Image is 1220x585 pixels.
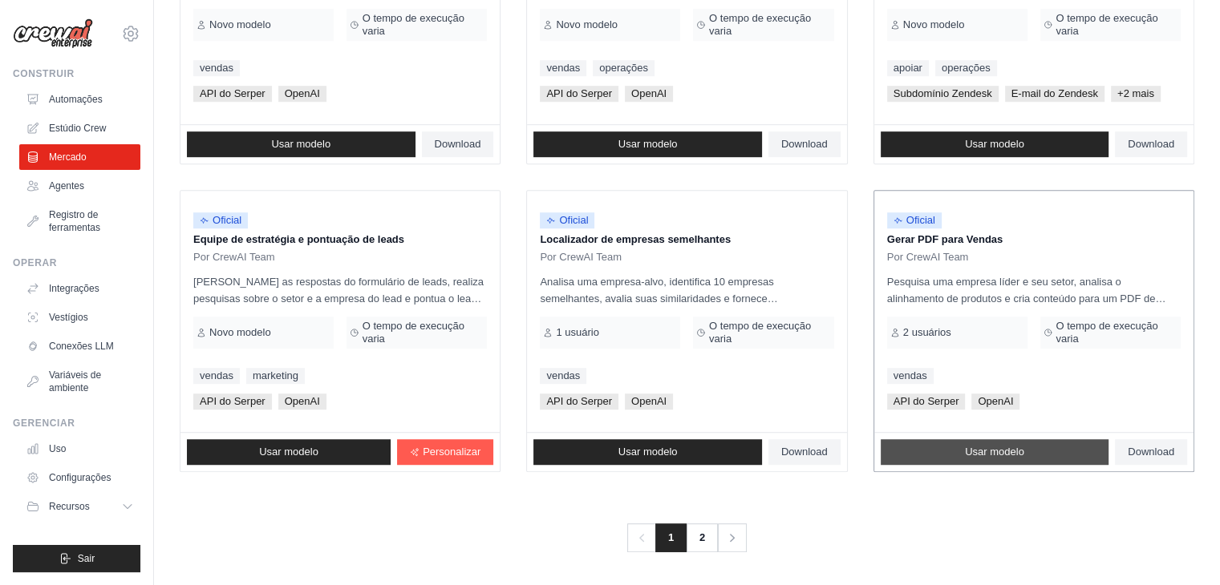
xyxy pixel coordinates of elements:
[1128,446,1174,458] font: Download
[781,446,828,458] font: Download
[193,251,275,263] font: Por CrewAI Team
[599,62,648,74] font: operações
[19,362,140,401] a: Variáveis ​​de ambiente
[49,283,99,294] font: Integrações
[200,369,233,381] font: vendas
[631,87,667,99] font: OpenAI
[887,233,1003,245] font: Gerar PDF para Vendas
[213,214,241,226] font: Oficial
[193,60,240,76] a: vendas
[699,531,705,543] font: 2
[593,60,655,76] a: operações
[259,446,318,458] font: Usar modelo
[556,326,598,338] font: 1 usuário
[894,395,959,407] font: API do Serper
[19,115,140,141] a: Estúdio Crew
[49,312,88,323] font: Vestígios
[422,131,494,157] a: Download
[13,418,75,429] font: Gerenciar
[193,233,404,245] font: Equipe de estratégia e pontuação de leads
[906,214,935,226] font: Oficial
[546,369,580,381] font: vendas
[200,62,233,74] font: vendas
[78,553,95,564] font: Sair
[19,173,140,199] a: Agentes
[540,368,586,384] a: vendas
[187,439,391,465] a: Usar modelo
[1115,131,1187,157] a: Download
[894,62,922,74] font: apoiar
[559,214,588,226] font: Oficial
[881,439,1109,465] a: Usar modelo
[19,494,140,519] button: Recursos
[187,131,415,157] a: Usar modelo
[1056,12,1157,37] font: O tempo de execução varia
[903,326,951,338] font: 2 usuários
[1117,87,1154,99] font: +2 mais
[618,138,678,150] font: Usar modelo
[533,439,762,465] a: Usar modelo
[19,465,140,490] a: Configurações
[363,12,464,37] font: O tempo de execução varia
[13,18,93,49] img: Logotipo
[540,251,622,263] font: Por CrewAI Team
[540,276,831,356] font: Analisa uma empresa-alvo, identifica 10 empresas semelhantes, avalia suas similaridades e fornece...
[546,62,580,74] font: vendas
[49,341,114,352] font: Conexões LLM
[768,439,841,465] a: Download
[546,87,612,99] font: API do Serper
[271,138,330,150] font: Usar modelo
[19,202,140,240] a: Registro de ferramentas
[768,131,841,157] a: Download
[19,144,140,170] a: Mercado
[709,12,811,37] font: O tempo de execução varia
[285,87,320,99] font: OpenAI
[631,395,667,407] font: OpenAI
[193,368,240,384] a: vendas
[942,62,991,74] font: operações
[200,395,265,407] font: API do Serper
[363,320,464,345] font: O tempo de execução varia
[19,305,140,330] a: Vestígios
[709,320,811,345] font: O tempo de execução varia
[253,369,298,381] font: marketing
[246,368,305,384] a: marketing
[627,523,747,552] nav: Paginação
[546,395,612,407] font: API do Serper
[193,276,484,389] font: [PERSON_NAME] as respostas do formulário de leads, realiza pesquisas sobre o setor e a empresa do...
[1115,439,1187,465] a: Download
[978,395,1013,407] font: OpenAI
[209,326,271,338] font: Novo modelo
[49,94,103,105] font: Automações
[935,60,997,76] a: operações
[887,276,1168,373] font: Pesquisa uma empresa líder e seu setor, analisa o alinhamento de produtos e cria conteúdo para um...
[49,501,90,512] font: Recursos
[887,60,929,76] a: apoiar
[533,131,762,157] a: Usar modelo
[540,233,731,245] font: Localizador de empresas semelhantes
[49,123,106,134] font: Estúdio Crew
[13,545,140,572] button: Sair
[19,333,140,359] a: Conexões LLM
[965,138,1024,150] font: Usar modelo
[285,395,320,407] font: OpenAI
[200,87,265,99] font: API do Serper
[965,446,1024,458] font: Usar modelo
[540,60,586,76] a: vendas
[556,18,618,30] font: Novo modelo
[435,138,481,150] font: Download
[19,436,140,462] a: Uso
[686,523,718,552] a: 2
[781,138,828,150] font: Download
[49,443,66,454] font: Uso
[19,87,140,112] a: Automações
[49,151,87,163] font: Mercado
[894,87,992,99] font: Subdomínio Zendesk
[1128,138,1174,150] font: Download
[423,446,480,458] font: Personalizar
[1056,320,1157,345] font: O tempo de execução varia
[49,209,100,233] font: Registro de ferramentas
[881,131,1109,157] a: Usar modelo
[49,369,101,393] font: Variáveis ​​de ambiente
[668,531,674,543] font: 1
